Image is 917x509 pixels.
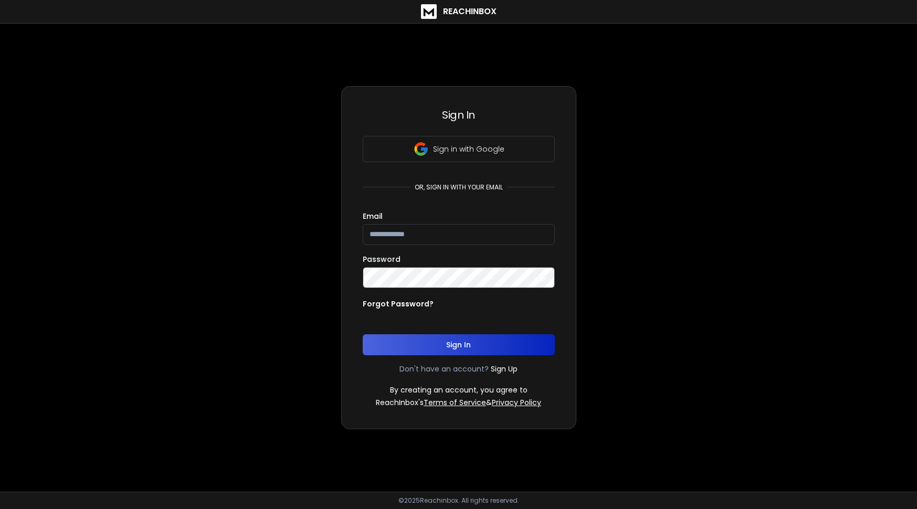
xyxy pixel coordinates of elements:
[443,5,497,18] h1: ReachInbox
[424,397,486,408] a: Terms of Service
[492,397,541,408] a: Privacy Policy
[399,364,489,374] p: Don't have an account?
[390,385,528,395] p: By creating an account, you agree to
[421,4,437,19] img: logo
[421,4,497,19] a: ReachInbox
[376,397,541,408] p: ReachInbox's &
[363,334,555,355] button: Sign In
[410,183,507,192] p: or, sign in with your email
[398,496,519,505] p: © 2025 Reachinbox. All rights reserved.
[363,299,434,309] p: Forgot Password?
[363,213,383,220] label: Email
[491,364,518,374] a: Sign Up
[433,144,504,154] p: Sign in with Google
[363,256,400,263] label: Password
[363,136,555,162] button: Sign in with Google
[363,108,555,122] h3: Sign In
